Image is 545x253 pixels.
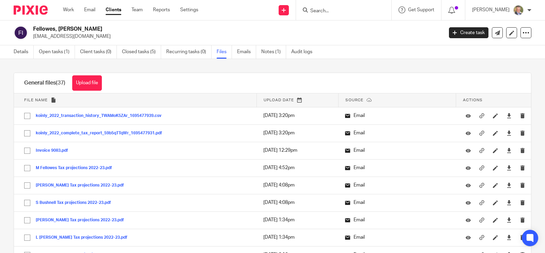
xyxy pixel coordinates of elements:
input: Search [310,8,371,14]
a: Create task [449,27,488,38]
a: Email [84,6,95,13]
button: [PERSON_NAME] Tax projections 2022-23.pdf [36,218,129,223]
a: Download [507,130,512,136]
a: Work [63,6,74,13]
p: Email [345,112,449,119]
a: Download [507,147,512,154]
p: Email [345,164,449,171]
a: Client tasks (0) [80,45,117,59]
a: Open tasks (1) [39,45,75,59]
p: [DATE] 12:29pm [263,147,331,154]
p: Email [345,147,449,154]
a: Recurring tasks (0) [166,45,212,59]
input: Select [21,231,34,244]
p: [DATE] 1:34pm [263,217,331,223]
button: Invoice 9083.pdf [36,148,73,153]
button: Upload file [72,75,102,91]
a: Audit logs [291,45,317,59]
p: [EMAIL_ADDRESS][DOMAIN_NAME] [33,33,439,40]
p: Email [345,182,449,189]
p: [DATE] 4:08pm [263,199,331,206]
p: Email [345,199,449,206]
button: M Fellowes Tax projections 2022-23.pdf [36,166,117,170]
a: Notes (1) [261,45,286,59]
p: Email [345,130,449,136]
p: [DATE] 3:20pm [263,112,331,119]
a: Download [507,199,512,206]
p: [DATE] 1:34pm [263,234,331,241]
a: Clients [106,6,121,13]
span: Actions [463,98,483,102]
a: Download [507,164,512,171]
span: File name [24,98,48,102]
img: Pixie [14,5,48,15]
span: Source [345,98,363,102]
p: Email [345,217,449,223]
input: Select [21,109,34,122]
input: Select [21,214,34,227]
p: [PERSON_NAME] [472,6,510,13]
span: (37) [56,80,65,86]
img: High%20Res%20Andrew%20Price%20Accountants_Poppy%20Jakes%20photography-1109.jpg [513,5,524,16]
a: Emails [237,45,256,59]
span: Upload date [264,98,294,102]
input: Select [21,162,34,175]
p: [DATE] 4:52pm [263,164,331,171]
a: Download [507,182,512,189]
p: Email [345,234,449,241]
h2: Fellowes, [PERSON_NAME] [33,26,358,33]
button: koinly_2022_transaction_history_TWAMoK5ZAr_1695477939.csv [36,114,167,118]
h1: General files [24,79,65,87]
a: Closed tasks (5) [122,45,161,59]
a: Download [507,234,512,241]
a: Files [217,45,232,59]
a: Team [131,6,143,13]
button: koinly_2022_complete_tax_report_59b5qTTqWr_1695477931.pdf [36,131,167,136]
input: Select [21,179,34,192]
button: [PERSON_NAME] Tax projections 2022-23.pdf [36,183,129,188]
a: Details [14,45,34,59]
p: [DATE] 3:20pm [263,130,331,136]
button: L [PERSON_NAME] Tax projections 2022-23.pdf [36,235,133,240]
a: Download [507,217,512,223]
p: [DATE] 4:08pm [263,182,331,189]
button: S Bushnell Tax projections 2022-23.pdf [36,200,116,205]
input: Select [21,144,34,157]
a: Download [507,112,512,119]
input: Select [21,127,34,140]
span: Get Support [408,8,434,12]
a: Reports [153,6,170,13]
a: Settings [180,6,198,13]
img: svg%3E [14,26,28,40]
input: Select [21,196,34,209]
